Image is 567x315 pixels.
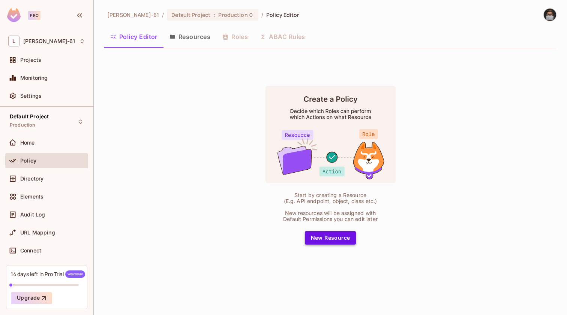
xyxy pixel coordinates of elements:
span: Policy Editor [266,11,299,18]
span: Settings [20,93,42,99]
span: Default Project [171,11,210,18]
button: New Resource [305,231,356,245]
li: / [162,11,164,18]
div: Pro [28,11,40,20]
span: Production [218,11,247,18]
span: URL Mapping [20,230,55,236]
img: Luis Mendoza [544,9,556,21]
span: Workspace: Luis-61 [23,38,75,44]
span: Audit Log [20,212,45,218]
span: the active workspace [107,11,159,18]
span: Production [10,122,36,128]
span: L [8,36,19,46]
button: Resources [163,27,216,46]
span: : [213,12,216,18]
span: Monitoring [20,75,48,81]
span: Default Project [10,113,49,119]
span: Connect [20,248,41,254]
span: Home [20,140,35,146]
img: SReyMgAAAABJRU5ErkJggg== [7,8,21,22]
div: 14 days left in Pro Trial [11,270,85,278]
span: Directory [20,176,43,182]
li: / [261,11,263,18]
span: Policy [20,158,36,164]
button: Policy Editor [104,27,163,46]
div: New resources will be assigned with Default Permissions you can edit later [280,210,381,222]
span: Elements [20,194,43,200]
span: Projects [20,57,41,63]
span: Welcome! [65,270,85,278]
button: Upgrade [11,292,52,304]
div: Start by creating a Resource (E.g. API endpoint, object, class etc.) [280,192,381,204]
